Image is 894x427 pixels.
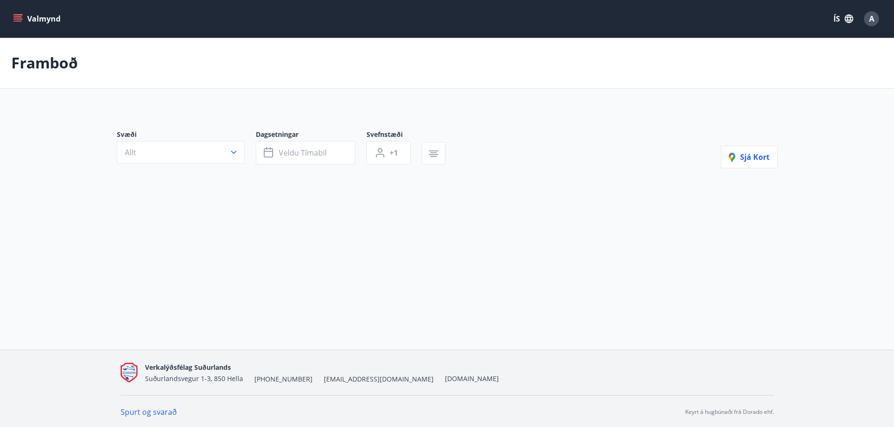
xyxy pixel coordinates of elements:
a: Spurt og svarað [121,407,177,417]
button: A [860,7,883,30]
button: +1 [367,141,411,165]
span: Veldu tímabil [279,148,327,158]
span: Svefnstæði [367,130,422,141]
span: Svæði [117,130,256,141]
p: Framboð [11,52,78,73]
span: Sjá kort [729,152,770,162]
span: Suðurlandsvegur 1-3, 850 Hella [145,374,243,383]
a: [DOMAIN_NAME] [445,374,499,383]
span: [EMAIL_ADDRESS][DOMAIN_NAME] [324,375,434,384]
span: [PHONE_NUMBER] [254,375,313,384]
button: menu [11,10,64,27]
p: Keyrt á hugbúnaði frá Dorado ehf. [685,408,774,416]
span: Dagsetningar [256,130,367,141]
span: Verkalýðsfélag Suðurlands [145,363,231,372]
button: Veldu tímabil [256,141,355,165]
img: Q9do5ZaFAFhn9lajViqaa6OIrJ2A2A46lF7VsacK.png [121,363,138,383]
button: Allt [117,141,245,164]
span: +1 [390,148,398,158]
button: Sjá kort [721,146,778,168]
span: A [869,14,874,24]
span: Allt [125,147,136,157]
button: ÍS [828,10,858,27]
